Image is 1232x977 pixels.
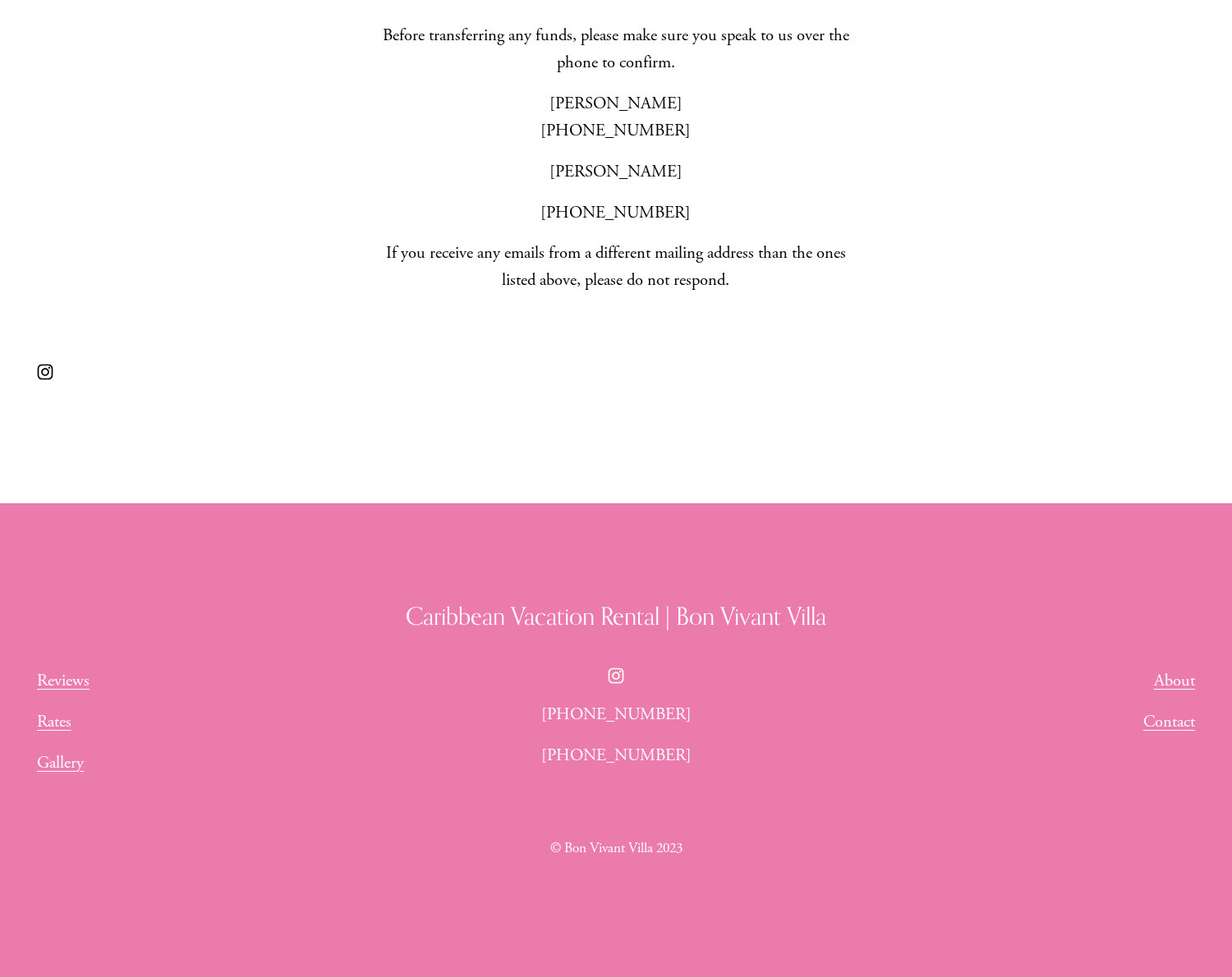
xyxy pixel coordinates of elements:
[377,200,854,227] p: [PHONE_NUMBER]
[37,750,84,777] a: Gallery
[377,240,854,294] p: If you receive any emails from a different mailing address than the ones listed above, please do ...
[377,22,854,76] p: Before transferring any funds, please make sure you speak to us over the phone to confirm.
[37,667,90,695] a: Reviews
[377,90,854,144] p: [PERSON_NAME] [PHONE_NUMBER]
[377,158,854,186] p: [PERSON_NAME]
[475,742,757,769] p: [PHONE_NUMBER]
[37,364,53,380] a: Instagram
[1154,667,1195,695] a: About
[475,837,757,860] p: © Bon Vivant Villa 2023
[475,701,757,728] p: [PHONE_NUMBER]
[37,709,71,736] a: Rates
[608,667,624,684] a: Instagram
[37,599,1195,632] h3: Caribbean Vacation Rental | Bon Vivant Villa
[1143,709,1195,736] a: Contact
